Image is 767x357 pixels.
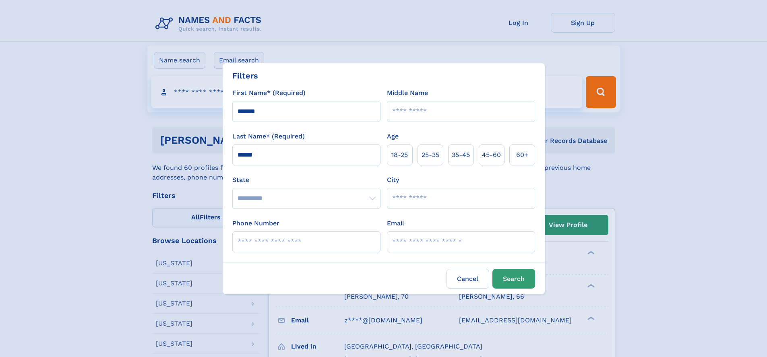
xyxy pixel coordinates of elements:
span: 45‑60 [482,150,501,160]
label: State [232,175,380,185]
label: City [387,175,399,185]
span: 25‑35 [422,150,439,160]
label: Middle Name [387,88,428,98]
label: First Name* (Required) [232,88,306,98]
button: Search [492,269,535,289]
label: Cancel [447,269,489,289]
span: 18‑25 [391,150,408,160]
span: 35‑45 [452,150,470,160]
div: Filters [232,70,258,82]
label: Email [387,219,404,228]
span: 60+ [516,150,528,160]
label: Age [387,132,399,141]
label: Last Name* (Required) [232,132,305,141]
label: Phone Number [232,219,279,228]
